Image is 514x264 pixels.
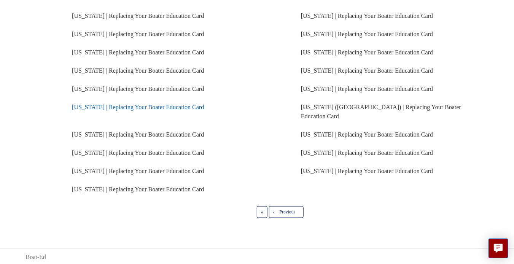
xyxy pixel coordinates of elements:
[301,67,433,74] a: [US_STATE] | Replacing Your Boater Education Card
[72,31,204,37] a: [US_STATE] | Replacing Your Boater Education Card
[72,86,204,92] a: [US_STATE] | Replacing Your Boater Education Card
[301,31,433,37] a: [US_STATE] | Replacing Your Boater Education Card
[72,67,204,74] a: [US_STATE] | Replacing Your Boater Education Card
[72,49,204,56] a: [US_STATE] | Replacing Your Boater Education Card
[301,13,433,19] a: [US_STATE] | Replacing Your Boater Education Card
[301,49,433,56] a: [US_STATE] | Replacing Your Boater Education Card
[72,104,204,110] a: [US_STATE] | Replacing Your Boater Education Card
[72,186,204,192] a: [US_STATE] | Replacing Your Boater Education Card
[489,239,508,258] button: Live chat
[269,206,304,218] a: Previous
[261,209,263,215] span: «
[72,13,204,19] a: [US_STATE] | Replacing Your Boater Education Card
[72,131,204,138] a: [US_STATE] | Replacing Your Boater Education Card
[273,209,275,215] span: ‹
[72,168,204,174] a: [US_STATE] | Replacing Your Boater Education Card
[301,131,433,138] a: [US_STATE] | Replacing Your Boater Education Card
[280,209,296,215] span: Previous
[72,149,204,156] a: [US_STATE] | Replacing Your Boater Education Card
[301,149,433,156] a: [US_STATE] | Replacing Your Boater Education Card
[301,86,433,92] a: [US_STATE] | Replacing Your Boater Education Card
[301,168,433,174] a: [US_STATE] | Replacing Your Boater Education Card
[26,253,46,262] a: Boat-Ed
[301,104,461,119] a: [US_STATE] ([GEOGRAPHIC_DATA]) | Replacing Your Boater Education Card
